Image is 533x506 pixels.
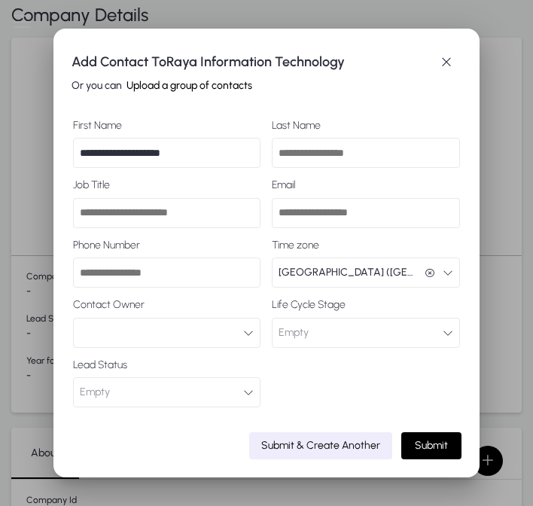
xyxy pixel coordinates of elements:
button: Upload a group of contacts [122,79,257,93]
h1: Add Contact ToRaya Information Technology [72,50,431,74]
label: Email [272,179,295,191]
button: Submit [401,432,461,459]
label: Lead Status [73,359,127,371]
span: Submit & Create Another [261,439,380,452]
span: Empty [80,386,110,398]
label: Life Cycle Stage [272,299,346,311]
label: Contact Owner [73,299,261,311]
label: Job Title [73,179,110,191]
span: Submit [415,439,448,452]
label: Time zone [272,239,460,251]
label: Last Name [272,120,321,132]
span: [GEOGRAPHIC_DATA] ([GEOGRAPHIC_DATA]/[GEOGRAPHIC_DATA]) [279,258,418,288]
span: Empty [279,326,309,339]
span: Or you can [72,79,122,92]
label: Phone Number [73,239,140,251]
label: First Name [73,120,122,132]
button: Submit & Create Another [249,432,392,459]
